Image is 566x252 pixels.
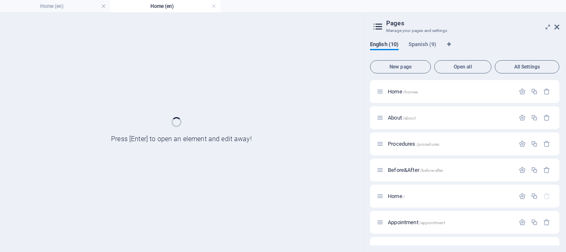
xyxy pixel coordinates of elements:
span: /before-after [420,168,443,173]
div: Remove [543,114,550,121]
span: Click to open page [388,219,445,225]
div: Language Tabs [370,41,559,57]
div: Settings [519,88,526,95]
div: Settings [519,193,526,200]
div: Remove [543,245,550,252]
div: Home/ [385,193,515,199]
span: /procedures [416,142,440,147]
div: Settings [519,166,526,174]
div: Before&After/before-after [385,167,515,173]
div: Duplicate [531,245,538,252]
div: The startpage cannot be deleted [543,193,550,200]
button: All Settings [495,60,559,73]
span: /about [403,116,416,120]
div: Duplicate [531,193,538,200]
div: Settings [519,114,526,121]
div: About/about [385,115,515,120]
div: Appointment/appointment [385,220,515,225]
div: Settings [519,245,526,252]
span: Click to open page [388,167,443,173]
span: /homee [403,90,418,94]
h3: Manage your pages and settings [386,27,543,34]
span: English (10) [370,39,399,51]
div: Remove [543,88,550,95]
span: Click to open page [388,88,418,95]
div: Remove [543,166,550,174]
span: Click to open page [388,193,405,199]
button: New page [370,60,431,73]
div: Duplicate [531,219,538,226]
div: Remove [543,219,550,226]
h4: Home (en) [110,2,220,11]
span: Open all [438,64,488,69]
div: Home/homee [385,89,515,94]
span: Spanish (9) [409,39,436,51]
span: Click to open page [388,115,416,121]
div: Duplicate [531,166,538,174]
button: Open all [434,60,491,73]
div: Remove [543,140,550,147]
span: / [403,194,405,199]
span: Click to open page [388,141,439,147]
h2: Pages [386,20,559,27]
div: Procedures/procedures [385,141,515,147]
span: /appointment [419,220,445,225]
div: Duplicate [531,88,538,95]
div: Duplicate [531,140,538,147]
div: Settings [519,219,526,226]
span: All Settings [498,64,556,69]
div: Duplicate [531,114,538,121]
div: Settings [519,140,526,147]
span: New page [374,64,427,69]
